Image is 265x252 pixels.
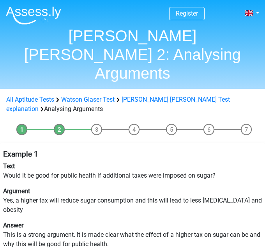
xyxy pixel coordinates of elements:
[3,187,262,215] p: Yes, a higher tax will reduce sugar consumption and this will lead to less [MEDICAL_DATA] and obe...
[6,26,259,83] h1: [PERSON_NAME] [PERSON_NAME] 2: Analysing Arguments
[176,10,198,17] a: Register
[3,162,15,170] b: Text
[6,95,259,114] div: Analysing Arguments
[6,96,54,103] a: All Aptitude Tests
[3,162,262,180] p: Would it be good for public health if additional taxes were imposed on sugar?
[3,187,30,195] b: Argument
[3,222,23,229] b: Answer
[3,150,38,159] b: Example 1
[3,221,262,249] p: This is a strong argument. It is made clear what the effect of a higher tax on sugar can be and w...
[6,6,61,25] img: Assessly
[61,96,115,103] a: Watson Glaser Test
